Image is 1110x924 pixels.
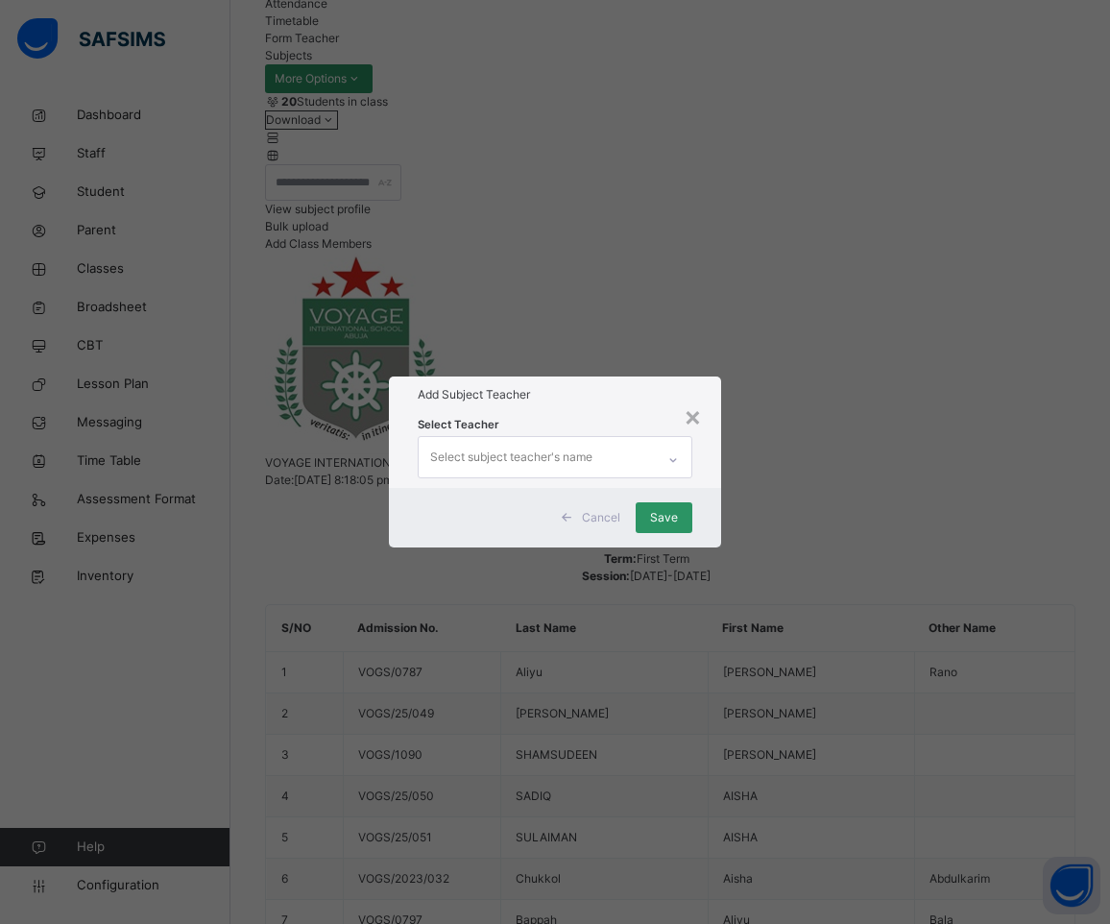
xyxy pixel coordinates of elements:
h1: Add Subject Teacher [418,386,693,403]
span: Select Teacher [418,417,499,433]
span: Cancel [582,509,620,526]
div: × [684,396,702,436]
div: Select subject teacher's name [430,439,592,475]
span: Save [650,509,678,526]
